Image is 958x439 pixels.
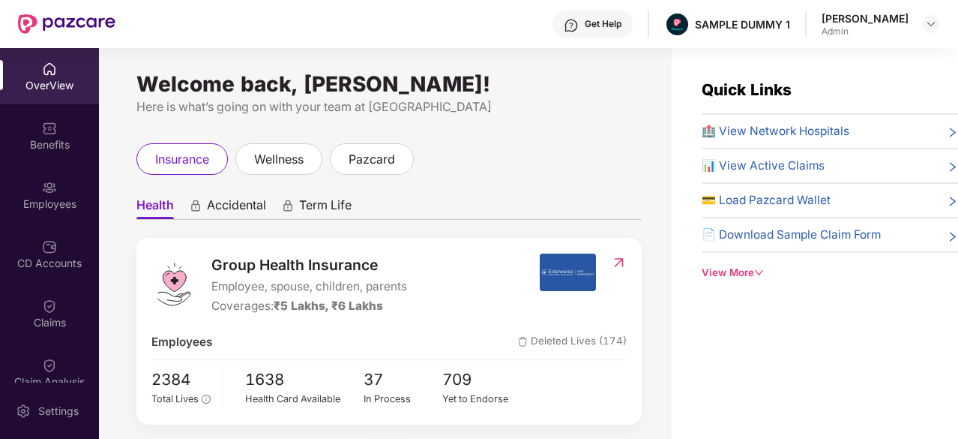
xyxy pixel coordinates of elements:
div: Get Help [585,18,621,30]
img: logo [151,262,196,307]
span: Employee, spouse, children, parents [211,278,407,296]
img: svg+xml;base64,PHN2ZyBpZD0iQ0RfQWNjb3VudHMiIGRhdGEtbmFtZT0iQ0QgQWNjb3VudHMiIHhtbG5zPSJodHRwOi8vd3... [42,239,57,254]
div: Welcome back, [PERSON_NAME]! [136,78,642,90]
img: svg+xml;base64,PHN2ZyBpZD0iQ2xhaW0iIHhtbG5zPSJodHRwOi8vd3d3LnczLm9yZy8yMDAwL3N2ZyIgd2lkdGg9IjIwIi... [42,358,57,373]
img: svg+xml;base64,PHN2ZyBpZD0iSG9tZSIgeG1sbnM9Imh0dHA6Ly93d3cudzMub3JnLzIwMDAvc3ZnIiB3aWR0aD0iMjAiIG... [42,62,57,77]
span: down [754,268,764,278]
div: View More [702,265,958,281]
span: Quick Links [702,80,792,99]
span: info-circle [202,395,210,403]
img: svg+xml;base64,PHN2ZyBpZD0iRHJvcGRvd24tMzJ4MzIiIHhtbG5zPSJodHRwOi8vd3d3LnczLm9yZy8yMDAwL3N2ZyIgd2... [925,18,937,30]
div: Health Card Available [245,392,364,407]
span: 1638 [245,368,364,392]
span: Total Lives [151,393,199,404]
span: 709 [442,368,522,392]
span: 2384 [151,368,211,392]
span: pazcard [349,150,395,169]
span: Term Life [299,197,352,219]
div: SAMPLE DUMMY 1 [695,17,790,32]
div: In Process [364,392,443,407]
div: Settings [34,404,83,419]
span: wellness [254,150,304,169]
span: right [947,125,958,140]
span: ₹5 Lakhs, ₹6 Lakhs [274,299,383,313]
img: svg+xml;base64,PHN2ZyBpZD0iRW1wbG95ZWVzIiB4bWxucz0iaHR0cDovL3d3dy53My5vcmcvMjAwMC9zdmciIHdpZHRoPS... [42,180,57,195]
span: right [947,194,958,209]
div: Admin [822,26,909,38]
span: 37 [364,368,443,392]
img: svg+xml;base64,PHN2ZyBpZD0iSGVscC0zMngzMiIgeG1sbnM9Imh0dHA6Ly93d3cudzMub3JnLzIwMDAvc3ZnIiB3aWR0aD... [564,18,579,33]
img: RedirectIcon [611,255,627,270]
span: Health [136,197,174,219]
img: svg+xml;base64,PHN2ZyBpZD0iQ2xhaW0iIHhtbG5zPSJodHRwOi8vd3d3LnczLm9yZy8yMDAwL3N2ZyIgd2lkdGg9IjIwIi... [42,299,57,314]
span: right [947,160,958,175]
span: 📊 View Active Claims [702,157,825,175]
span: right [947,229,958,244]
img: Pazcare_Alternative_logo-01-01.png [666,14,688,35]
span: Group Health Insurance [211,254,407,276]
span: 🏥 View Network Hospitals [702,122,849,140]
img: svg+xml;base64,PHN2ZyBpZD0iU2V0dGluZy0yMHgyMCIgeG1sbnM9Imh0dHA6Ly93d3cudzMub3JnLzIwMDAvc3ZnIiB3aW... [16,404,31,419]
span: Deleted Lives (174) [518,333,627,351]
span: Employees [151,333,212,351]
div: Yet to Endorse [442,392,522,407]
span: 📄 Download Sample Claim Form [702,226,881,244]
img: deleteIcon [518,337,528,347]
div: [PERSON_NAME] [822,11,909,26]
img: insurerIcon [540,254,596,291]
img: svg+xml;base64,PHN2ZyBpZD0iQmVuZWZpdHMiIHhtbG5zPSJodHRwOi8vd3d3LnczLm9yZy8yMDAwL3N2ZyIgd2lkdGg9Ij... [42,121,57,136]
div: animation [281,199,295,212]
span: 💳 Load Pazcard Wallet [702,191,831,209]
span: insurance [155,150,209,169]
div: Coverages: [211,297,407,315]
span: Accidental [207,197,266,219]
div: animation [189,199,202,212]
div: Here is what’s going on with your team at [GEOGRAPHIC_DATA] [136,98,642,116]
img: New Pazcare Logo [18,14,115,34]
